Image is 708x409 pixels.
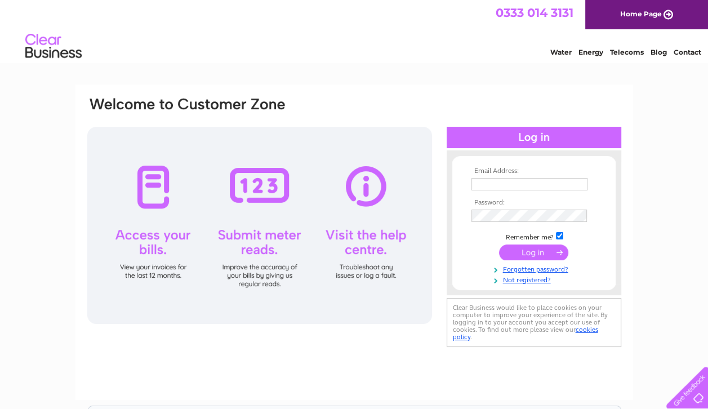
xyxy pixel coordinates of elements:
[469,230,599,242] td: Remember me?
[499,244,568,260] input: Submit
[651,48,667,56] a: Blog
[453,326,598,341] a: cookies policy
[471,274,599,284] a: Not registered?
[550,48,572,56] a: Water
[447,298,621,347] div: Clear Business would like to place cookies on your computer to improve your experience of the sit...
[496,6,573,20] a: 0333 014 3131
[610,48,644,56] a: Telecoms
[469,199,599,207] th: Password:
[578,48,603,56] a: Energy
[674,48,701,56] a: Contact
[88,6,621,55] div: Clear Business is a trading name of Verastar Limited (registered in [GEOGRAPHIC_DATA] No. 3667643...
[471,263,599,274] a: Forgotten password?
[469,167,599,175] th: Email Address:
[25,29,82,64] img: logo.png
